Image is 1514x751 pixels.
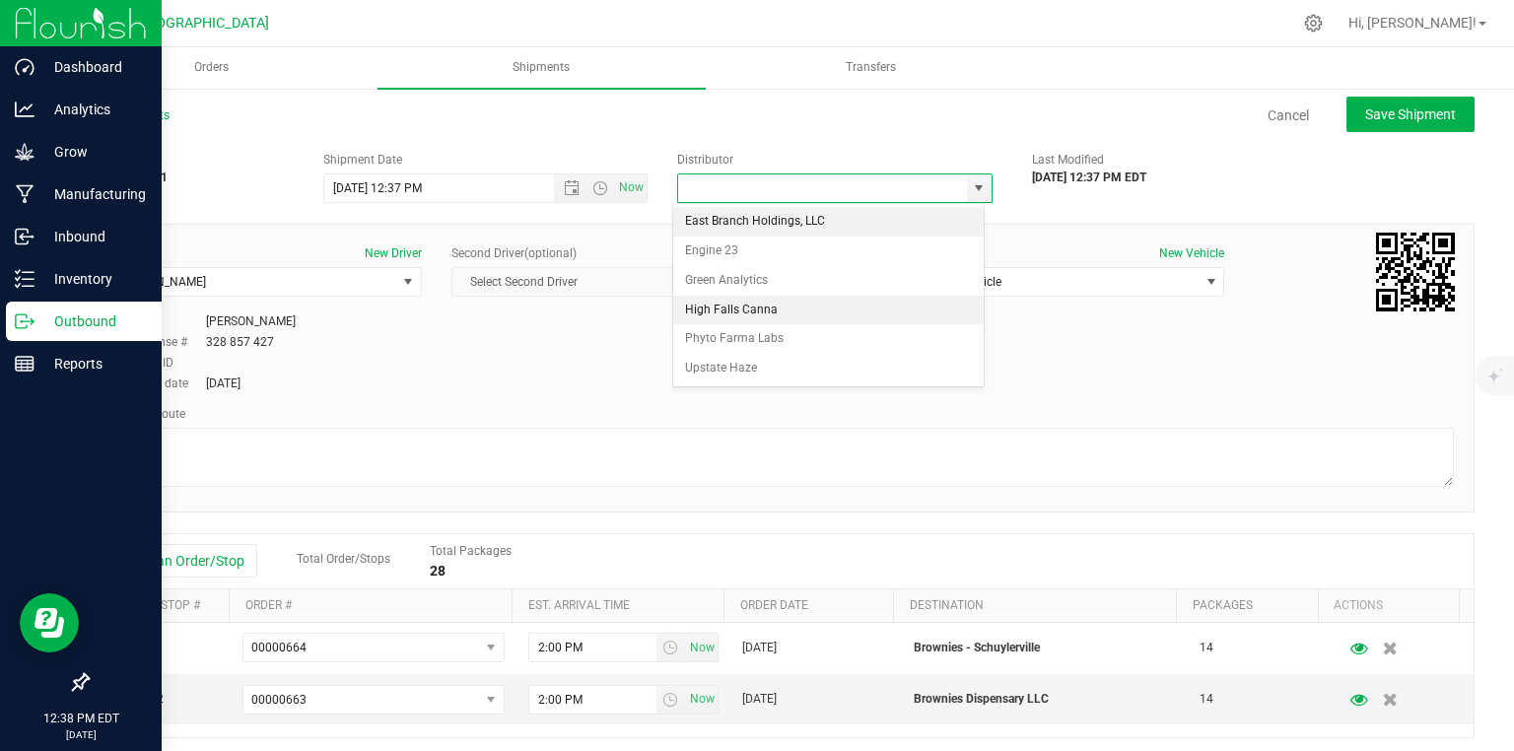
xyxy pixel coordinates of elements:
[528,598,630,612] a: Est. arrival time
[673,207,984,237] li: East Branch Holdings, LLC
[9,727,153,742] p: [DATE]
[15,354,34,374] inline-svg: Reports
[134,15,269,32] span: [GEOGRAPHIC_DATA]
[686,634,720,662] span: Set Current date
[742,639,777,657] span: [DATE]
[15,311,34,331] inline-svg: Outbound
[15,269,34,289] inline-svg: Inventory
[555,180,588,196] span: Open the date view
[378,47,706,89] a: Shipments
[430,563,446,579] strong: 28
[323,151,402,169] label: Shipment Date
[1348,15,1477,31] span: Hi, [PERSON_NAME]!
[673,296,984,325] li: High Falls Canna
[914,639,1176,657] p: Brownies - Schuylerville
[673,324,984,354] li: Phyto Farma Labs
[479,634,504,661] span: select
[678,174,958,202] input: Select
[1199,268,1223,296] span: select
[673,237,984,266] li: Engine 23
[911,268,1199,296] span: Select Vehicle
[1193,598,1253,612] a: Packages
[914,690,1176,709] p: Brownies Dispensary LLC
[34,267,153,291] p: Inventory
[673,266,984,296] li: Green Analytics
[1346,97,1475,132] button: Save Shipment
[168,59,255,76] span: Orders
[34,182,153,206] p: Manufacturing
[1301,14,1326,33] div: Manage settings
[15,100,34,119] inline-svg: Analytics
[673,354,984,383] li: Upstate Haze
[1268,105,1309,125] a: Cancel
[34,309,153,333] p: Outbound
[9,710,153,727] p: 12:38 PM EDT
[161,598,200,612] a: Stop #
[34,55,153,79] p: Dashboard
[1318,589,1459,623] th: Actions
[365,244,422,262] button: New Driver
[396,268,421,296] span: select
[87,151,294,169] span: Shipment #
[47,47,376,89] a: Orders
[479,686,504,714] span: select
[297,552,390,566] span: Total Order/Stops
[206,375,241,392] div: [DATE]
[206,312,296,330] div: [PERSON_NAME]
[15,57,34,77] inline-svg: Dashboard
[967,174,992,202] span: select
[206,333,274,351] div: 328 857 427
[103,544,257,578] button: Add an Order/Stop
[1376,233,1455,311] img: Scan me!
[15,142,34,162] inline-svg: Grow
[686,685,720,714] span: Set Current date
[1032,151,1104,169] label: Last Modified
[251,693,307,707] span: 00000663
[34,140,153,164] p: Grow
[742,690,777,709] span: [DATE]
[245,598,292,612] a: Order #
[685,686,718,714] span: select
[251,641,307,654] span: 00000664
[819,59,923,76] span: Transfers
[656,686,685,714] span: select
[15,227,34,246] inline-svg: Inbound
[34,225,153,248] p: Inbound
[685,634,718,661] span: select
[584,180,617,196] span: Open the time view
[1376,233,1455,311] qrcode: 20250922-001
[1200,639,1213,657] span: 14
[34,352,153,375] p: Reports
[451,244,577,262] label: Second Driver
[1200,690,1213,709] span: 14
[524,246,577,260] span: (optional)
[656,634,685,661] span: select
[34,98,153,121] p: Analytics
[708,47,1036,89] a: Transfers
[677,151,733,169] label: Distributor
[740,598,808,612] a: Order date
[20,593,79,652] iframe: Resource center
[430,544,512,558] span: Total Packages
[1365,106,1456,122] span: Save Shipment
[15,184,34,204] inline-svg: Manufacturing
[486,59,596,76] span: Shipments
[1032,171,1146,184] strong: [DATE] 12:37 PM EDT
[615,173,649,202] span: Set Current date
[910,598,984,612] a: Destination
[1159,244,1224,262] button: New Vehicle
